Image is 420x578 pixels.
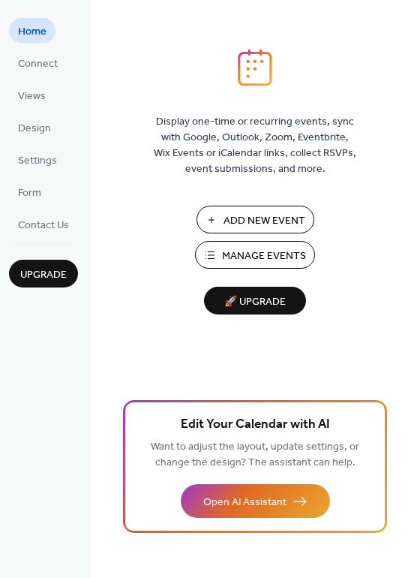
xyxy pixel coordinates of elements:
[18,153,57,169] span: Settings
[154,114,356,177] span: Display one-time or recurring events, sync with Google, Outlook, Zoom, Eventbrite, Wix Events or ...
[18,185,41,201] span: Form
[204,287,306,315] button: 🚀 Upgrade
[181,414,330,435] span: Edit Your Calendar with AI
[196,206,314,233] button: Add New Event
[181,484,330,518] button: Open AI Assistant
[151,437,359,473] span: Want to adjust the layout, update settings, or change the design? The assistant can help.
[203,495,286,510] span: Open AI Assistant
[223,213,305,229] span: Add New Event
[9,147,66,172] a: Settings
[9,83,55,107] a: Views
[213,292,297,312] span: 🚀 Upgrade
[18,24,46,40] span: Home
[18,89,46,104] span: Views
[9,18,55,43] a: Home
[222,248,306,264] span: Manage Events
[18,56,58,72] span: Connect
[238,49,272,86] img: logo_icon.svg
[9,115,60,140] a: Design
[18,218,69,233] span: Contact Us
[9,260,78,287] button: Upgrade
[20,267,67,283] span: Upgrade
[195,241,315,269] button: Manage Events
[9,50,67,75] a: Connect
[9,179,50,204] a: Form
[18,121,51,137] span: Design
[9,212,78,236] a: Contact Us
